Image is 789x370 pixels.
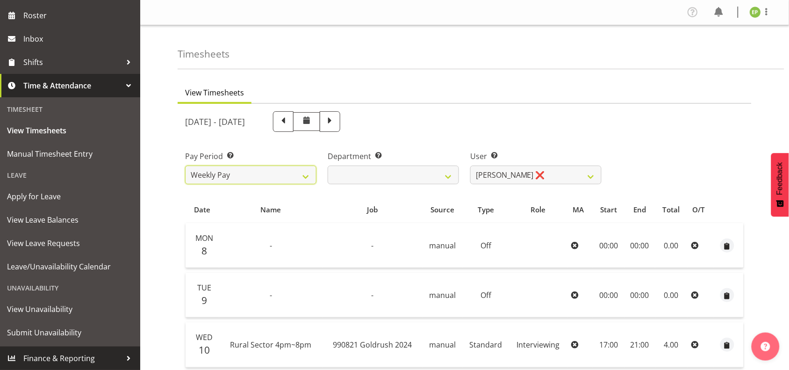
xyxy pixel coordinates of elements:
[761,342,770,351] img: help-xxl-2.png
[593,273,625,318] td: 00:00
[463,273,509,318] td: Off
[367,204,378,215] span: Job
[7,326,133,340] span: Submit Unavailability
[23,351,122,365] span: Finance & Reporting
[7,302,133,316] span: View Unavailability
[2,208,138,232] a: View Leave Balances
[470,151,602,162] label: User
[2,321,138,344] a: Submit Unavailability
[178,49,230,59] h4: Timesheets
[260,204,281,215] span: Name
[195,233,213,243] span: Mon
[573,204,584,215] span: MA
[194,204,210,215] span: Date
[2,142,138,166] a: Manual Timesheet Entry
[201,244,207,257] span: 8
[693,204,705,215] span: O/T
[185,87,244,98] span: View Timesheets
[771,153,789,217] button: Feedback - Show survey
[463,223,509,268] td: Off
[270,290,272,300] span: -
[655,273,688,318] td: 0.00
[230,340,311,350] span: Rural Sector 4pm~8pm
[372,240,374,251] span: -
[199,343,210,356] span: 10
[185,116,245,127] h5: [DATE] - [DATE]
[2,232,138,255] a: View Leave Requests
[625,322,655,367] td: 21:00
[2,119,138,142] a: View Timesheets
[7,213,133,227] span: View Leave Balances
[270,240,272,251] span: -
[634,204,646,215] span: End
[23,79,122,93] span: Time & Attendance
[7,236,133,250] span: View Leave Requests
[601,204,617,215] span: Start
[197,283,211,293] span: Tue
[750,7,761,18] img: ellie-preston11924.jpg
[23,55,122,69] span: Shifts
[2,100,138,119] div: Timesheet
[593,223,625,268] td: 00:00
[201,294,207,307] span: 9
[2,297,138,321] a: View Unavailability
[429,290,456,300] span: manual
[655,322,688,367] td: 4.00
[328,151,459,162] label: Department
[2,278,138,297] div: Unavailability
[23,8,136,22] span: Roster
[593,322,625,367] td: 17:00
[7,123,133,138] span: View Timesheets
[2,255,138,278] a: Leave/Unavailability Calendar
[478,204,494,215] span: Type
[185,151,316,162] label: Pay Period
[7,147,133,161] span: Manual Timesheet Entry
[663,204,680,215] span: Total
[372,290,374,300] span: -
[655,223,688,268] td: 0.00
[2,166,138,185] div: Leave
[776,162,784,195] span: Feedback
[429,340,456,350] span: manual
[429,240,456,251] span: manual
[531,204,546,215] span: Role
[430,204,454,215] span: Source
[333,340,412,350] span: 990821 Goldrush 2024
[517,340,560,350] span: Interviewing
[625,273,655,318] td: 00:00
[23,32,136,46] span: Inbox
[2,185,138,208] a: Apply for Leave
[625,223,655,268] td: 00:00
[7,260,133,274] span: Leave/Unavailability Calendar
[7,189,133,203] span: Apply for Leave
[463,322,509,367] td: Standard
[196,332,213,342] span: Wed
